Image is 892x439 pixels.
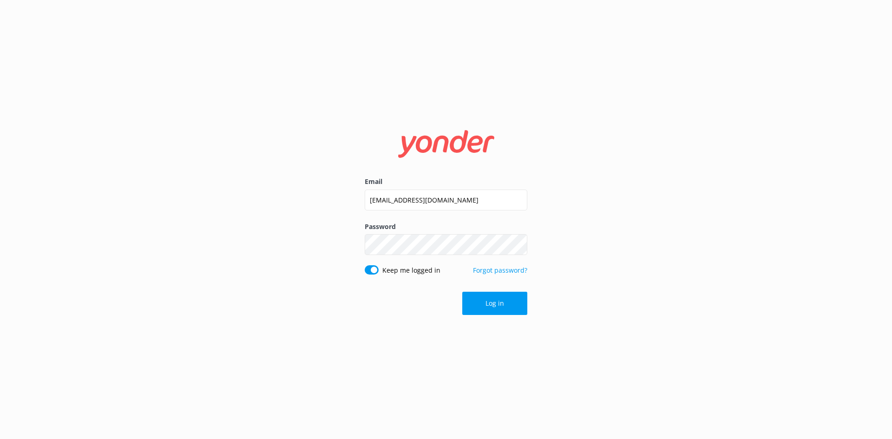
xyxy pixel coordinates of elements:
[382,265,440,275] label: Keep me logged in
[509,236,527,254] button: Show password
[365,222,527,232] label: Password
[365,177,527,187] label: Email
[365,190,527,210] input: user@emailaddress.com
[473,266,527,275] a: Forgot password?
[462,292,527,315] button: Log in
